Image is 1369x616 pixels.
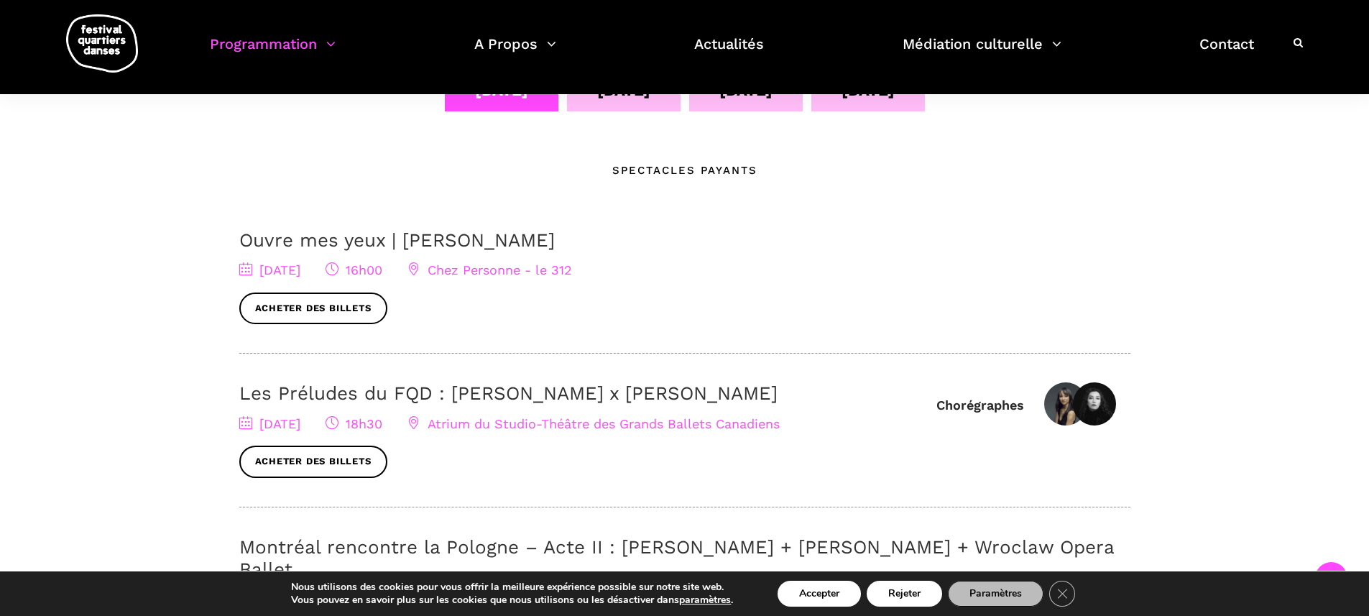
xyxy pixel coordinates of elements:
p: Nous utilisons des cookies pour vous offrir la meilleure expérience possible sur notre site web. [291,581,733,594]
span: 16h00 [326,262,382,277]
div: Spectacles Payants [612,162,757,179]
img: Janelle Hacault [1044,382,1087,426]
img: logo-fqd-med [66,14,138,73]
span: [DATE] [239,262,300,277]
button: Accepter [778,581,861,607]
a: Acheter des billets [239,293,387,325]
a: Actualités [694,32,764,74]
p: Vous pouvez en savoir plus sur les cookies que nous utilisons ou les désactiver dans . [291,594,733,607]
button: paramètres [679,594,731,607]
a: Ouvre mes yeux | [PERSON_NAME] [239,229,555,251]
a: Médiation culturelle [903,32,1061,74]
a: A Propos [474,32,556,74]
span: 18h30 [326,416,382,431]
a: Montréal rencontre la Pologne – Acte II : [PERSON_NAME] + [PERSON_NAME] + Wroclaw Opera Ballet [239,536,1114,580]
span: Chez Personne - le 312 [407,262,572,277]
div: Chorégraphes [936,397,1024,413]
img: Elahe Moonesi [1073,382,1116,426]
span: [DATE] [239,416,300,431]
button: Close GDPR Cookie Banner [1049,581,1075,607]
a: Contact [1199,32,1254,74]
button: Paramètres [948,581,1043,607]
button: Rejeter [867,581,942,607]
a: Les Préludes du FQD : [PERSON_NAME] x [PERSON_NAME] [239,382,778,404]
a: Acheter des billets [239,446,387,478]
a: Programmation [210,32,336,74]
span: Atrium du Studio-Théâtre des Grands Ballets Canadiens [407,416,780,431]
